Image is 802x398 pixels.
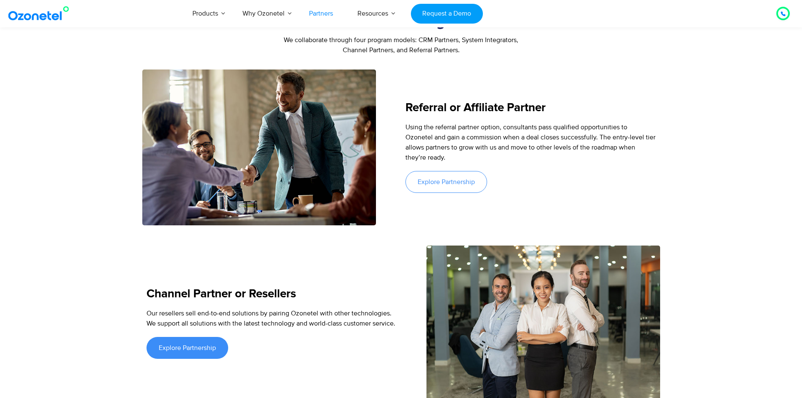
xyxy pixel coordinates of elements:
h5: Referral or Affiliate Partner [405,102,656,114]
div: We collaborate through four program models: CRM Partners, System Integrators, Channel Partners, a... [147,35,656,55]
h5: Channel Partner or Resellers [147,288,397,300]
div: Using the referral partner option, consultants pass qualified opportunities to Ozonetel and gain ... [405,122,656,163]
a: Explore Partnership [147,337,228,359]
a: Request a Demo [411,4,483,24]
a: Explore Partnership [405,171,487,193]
div: Our resellers sell end-to-end solutions by pairing Ozonetel with other technologies. We support a... [147,308,397,329]
span: Explore Partnership [159,345,216,351]
span: Explore Partnership [418,179,475,185]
